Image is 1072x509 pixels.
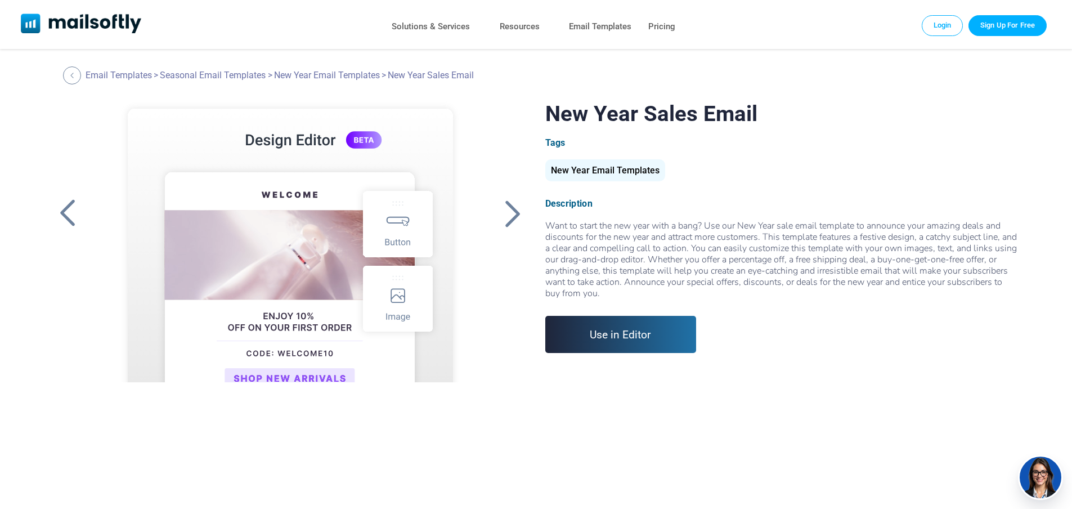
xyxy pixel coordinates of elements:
[545,169,665,175] a: New Year Email Templates
[545,198,1019,209] div: Description
[968,15,1047,35] a: Trial
[21,14,142,35] a: Mailsoftly
[53,199,82,228] a: Back
[63,66,84,84] a: Back
[545,316,697,353] a: Use in Editor
[922,15,963,35] a: Login
[500,19,540,35] a: Resources
[101,101,479,382] a: New Year Sales Email
[545,220,1017,300] span: Want to start the new year with a bang? Use our New Year sale email template to announce your ama...
[160,70,266,81] a: Seasonal Email Templates
[648,19,675,35] a: Pricing
[86,70,152,81] a: Email Templates
[545,101,1019,126] h1: New Year Sales Email
[569,19,631,35] a: Email Templates
[274,70,380,81] a: New Year Email Templates
[545,137,1019,148] div: Tags
[545,159,665,181] div: New Year Email Templates
[499,199,527,228] a: Back
[392,19,470,35] a: Solutions & Services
